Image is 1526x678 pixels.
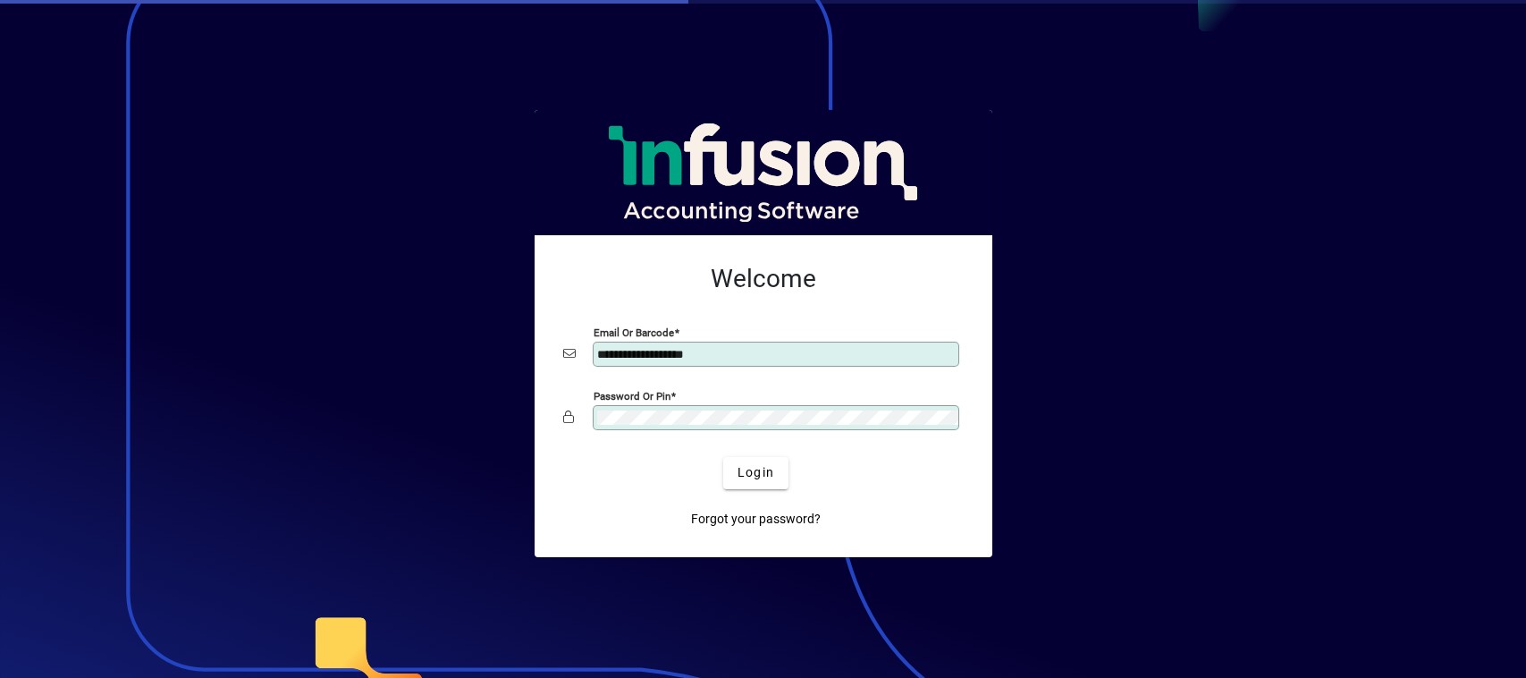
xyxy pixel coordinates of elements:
[563,264,964,294] h2: Welcome
[684,504,828,536] a: Forgot your password?
[738,463,774,482] span: Login
[594,326,674,338] mat-label: Email or Barcode
[594,389,670,402] mat-label: Password or Pin
[691,510,821,529] span: Forgot your password?
[723,457,788,489] button: Login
